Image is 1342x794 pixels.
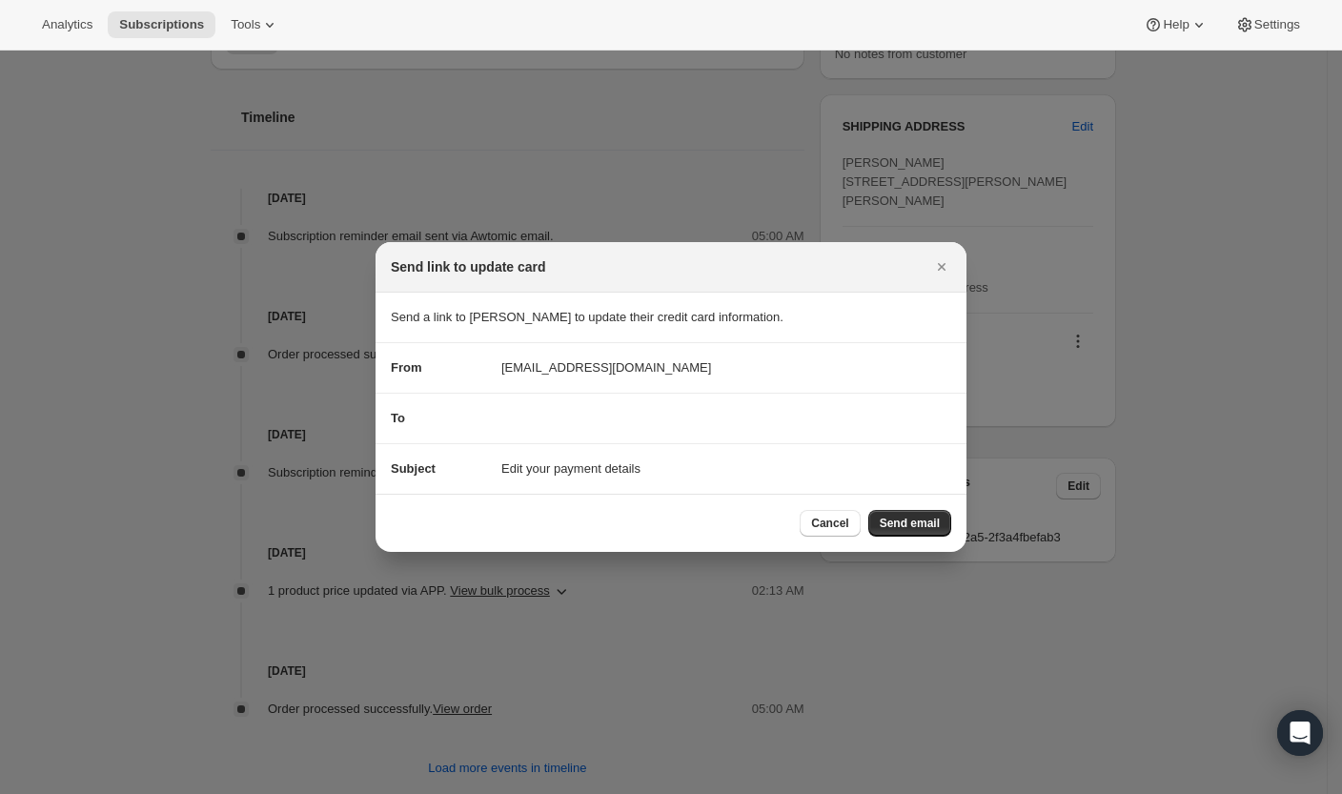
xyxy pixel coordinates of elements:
span: Settings [1254,17,1300,32]
span: Send email [880,516,940,531]
h2: Send link to update card [391,257,546,276]
p: Send a link to [PERSON_NAME] to update their credit card information. [391,308,951,327]
button: Help [1132,11,1219,38]
button: Tools [219,11,291,38]
button: Cancel [800,510,860,537]
button: Subscriptions [108,11,215,38]
span: Subscriptions [119,17,204,32]
button: Settings [1224,11,1311,38]
span: Help [1163,17,1189,32]
span: Tools [231,17,260,32]
span: [EMAIL_ADDRESS][DOMAIN_NAME] [501,358,711,377]
button: Send email [868,510,951,537]
button: Close [928,254,955,280]
button: Analytics [30,11,104,38]
span: From [391,360,422,375]
span: To [391,411,405,425]
span: Cancel [811,516,848,531]
span: Edit your payment details [501,459,640,478]
span: Analytics [42,17,92,32]
span: Subject [391,461,436,476]
div: Open Intercom Messenger [1277,710,1323,756]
